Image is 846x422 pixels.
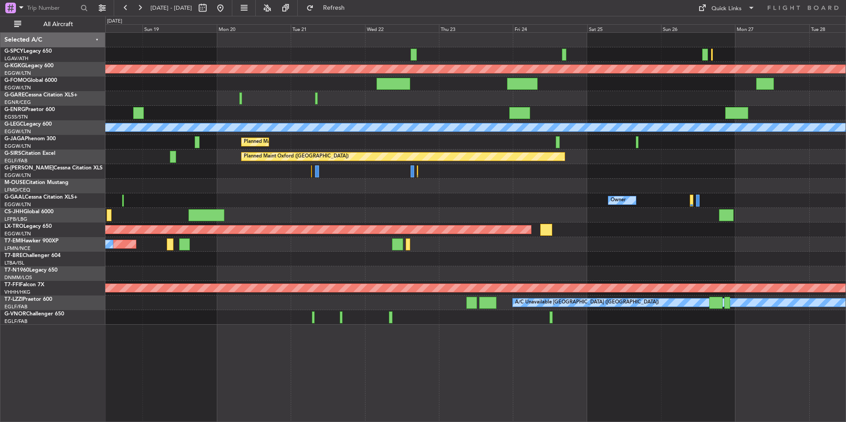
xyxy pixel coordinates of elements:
a: LX-TROLegacy 650 [4,224,52,229]
a: EGGW/LTN [4,84,31,91]
a: CS-JHHGlobal 6000 [4,209,54,215]
span: G-ENRG [4,107,25,112]
a: EGLF/FAB [4,303,27,310]
div: A/C Unavailable [GEOGRAPHIC_DATA] ([GEOGRAPHIC_DATA]) [515,296,659,309]
span: T7-FFI [4,282,20,288]
a: VHHH/HKG [4,289,31,295]
span: M-OUSE [4,180,26,185]
a: G-ENRGPraetor 600 [4,107,55,112]
span: Refresh [315,5,353,11]
a: G-KGKGLegacy 600 [4,63,54,69]
span: G-VNOR [4,311,26,317]
a: EGSS/STN [4,114,28,120]
span: G-JAGA [4,136,25,142]
a: LFPB/LBG [4,216,27,223]
a: LGAV/ATH [4,55,28,62]
span: T7-BRE [4,253,23,258]
button: All Aircraft [10,17,96,31]
a: G-LEGCLegacy 600 [4,122,52,127]
span: G-[PERSON_NAME] [4,165,54,171]
div: Mon 20 [217,24,291,32]
div: [DATE] [107,18,122,25]
div: Sun 26 [661,24,735,32]
div: Sun 19 [142,24,216,32]
span: LX-TRO [4,224,23,229]
span: CS-JHH [4,209,23,215]
a: G-[PERSON_NAME]Cessna Citation XLS [4,165,103,171]
div: Thu 23 [439,24,513,32]
a: T7-LZZIPraetor 600 [4,297,52,302]
a: EGGW/LTN [4,201,31,208]
span: T7-N1960 [4,268,29,273]
a: LFMD/CEQ [4,187,30,193]
span: T7-LZZI [4,297,23,302]
div: Tue 21 [291,24,365,32]
a: T7-BREChallenger 604 [4,253,61,258]
input: Trip Number [27,1,78,15]
div: Planned Maint Oxford ([GEOGRAPHIC_DATA]) [244,150,349,163]
a: G-VNORChallenger 650 [4,311,64,317]
span: G-SPCY [4,49,23,54]
a: T7-FFIFalcon 7X [4,282,44,288]
a: DNMM/LOS [4,274,32,281]
div: Quick Links [711,4,742,13]
span: All Aircraft [23,21,93,27]
a: M-OUSECitation Mustang [4,180,69,185]
div: Sat 18 [69,24,142,32]
span: G-KGKG [4,63,25,69]
div: Sat 25 [587,24,661,32]
div: Mon 27 [735,24,809,32]
a: EGNR/CEG [4,99,31,106]
div: Fri 24 [513,24,587,32]
a: EGGW/LTN [4,230,31,237]
span: G-SIRS [4,151,21,156]
div: Planned Maint [GEOGRAPHIC_DATA] ([GEOGRAPHIC_DATA]) [244,135,383,149]
a: G-FOMOGlobal 6000 [4,78,57,83]
a: G-GARECessna Citation XLS+ [4,92,77,98]
button: Quick Links [694,1,759,15]
a: G-JAGAPhenom 300 [4,136,56,142]
a: EGLF/FAB [4,157,27,164]
span: G-FOMO [4,78,27,83]
span: T7-EMI [4,238,22,244]
a: EGLF/FAB [4,318,27,325]
div: Wed 22 [365,24,439,32]
a: LTBA/ISL [4,260,24,266]
button: Refresh [302,1,355,15]
div: Owner [611,194,626,207]
span: G-GAAL [4,195,25,200]
a: EGGW/LTN [4,70,31,77]
a: G-SPCYLegacy 650 [4,49,52,54]
a: EGGW/LTN [4,172,31,179]
a: LFMN/NCE [4,245,31,252]
a: EGGW/LTN [4,143,31,150]
a: EGGW/LTN [4,128,31,135]
a: T7-EMIHawker 900XP [4,238,58,244]
span: G-GARE [4,92,25,98]
span: G-LEGC [4,122,23,127]
a: G-GAALCessna Citation XLS+ [4,195,77,200]
span: [DATE] - [DATE] [150,4,192,12]
a: G-SIRSCitation Excel [4,151,55,156]
a: T7-N1960Legacy 650 [4,268,58,273]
